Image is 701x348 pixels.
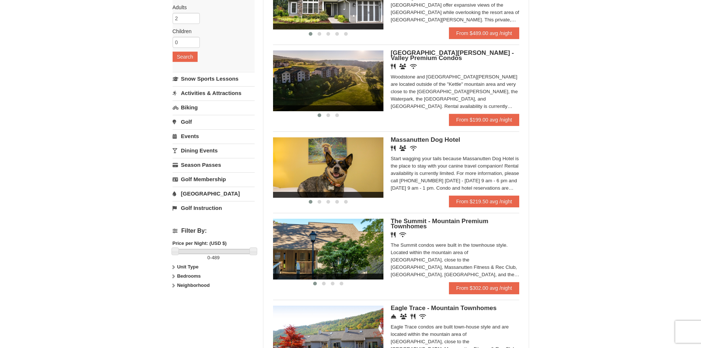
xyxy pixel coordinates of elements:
i: Wireless Internet (free) [410,64,417,69]
span: 489 [212,255,220,260]
div: Start wagging your tails because Massanutten Dog Hotel is the place to stay with your canine trav... [391,155,520,192]
a: From $302.00 avg /night [449,282,520,294]
i: Restaurant [391,232,396,238]
i: Banquet Facilities [399,64,406,69]
a: Golf [173,115,255,129]
i: Wireless Internet (free) [419,314,426,319]
label: Adults [173,4,249,11]
span: The Summit - Mountain Premium Townhomes [391,218,488,230]
a: Golf Instruction [173,201,255,215]
label: Children [173,28,249,35]
a: From $219.50 avg /night [449,196,520,207]
i: Wireless Internet (free) [399,232,406,238]
span: [GEOGRAPHIC_DATA][PERSON_NAME] - Valley Premium Condos [391,49,514,61]
button: Search [173,52,198,62]
div: Woodstone and [GEOGRAPHIC_DATA][PERSON_NAME] are located outside of the "Kettle" mountain area an... [391,73,520,110]
strong: Unit Type [177,264,198,270]
i: Wireless Internet (free) [410,145,417,151]
div: The Summit condos were built in the townhouse style. Located within the mountain area of [GEOGRAP... [391,242,520,278]
label: - [173,254,255,261]
strong: Bedrooms [177,273,201,279]
i: Concierge Desk [391,314,396,319]
a: Golf Membership [173,172,255,186]
a: From $489.00 avg /night [449,27,520,39]
i: Restaurant [391,64,396,69]
i: Restaurant [411,314,415,319]
i: Conference Facilities [400,314,407,319]
a: Biking [173,101,255,114]
i: Restaurant [391,145,396,151]
a: From $199.00 avg /night [449,114,520,126]
span: Massanutten Dog Hotel [391,136,460,143]
a: Dining Events [173,144,255,157]
a: [GEOGRAPHIC_DATA] [173,187,255,200]
a: Events [173,129,255,143]
a: Activities & Attractions [173,86,255,100]
span: 0 [208,255,210,260]
a: Snow Sports Lessons [173,72,255,85]
span: Eagle Trace - Mountain Townhomes [391,305,497,312]
a: Season Passes [173,158,255,172]
i: Banquet Facilities [399,145,406,151]
strong: Price per Night: (USD $) [173,240,227,246]
strong: Neighborhood [177,282,210,288]
h4: Filter By: [173,228,255,234]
